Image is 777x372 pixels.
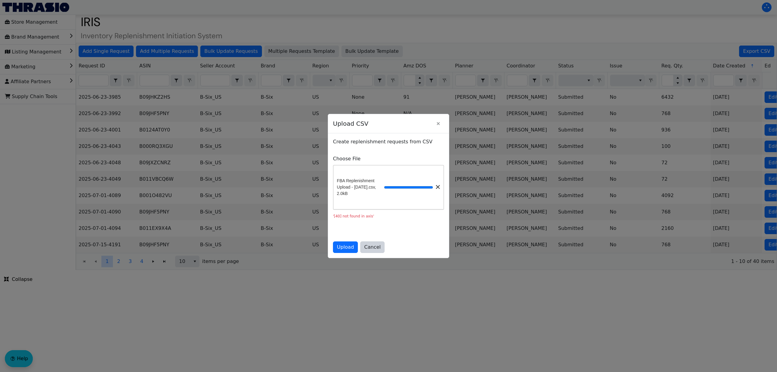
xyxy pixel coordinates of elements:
[337,244,354,251] span: Upload
[333,116,433,131] span: Upload CSV
[360,241,385,253] button: Cancel
[337,178,384,197] span: FBA Replenishment Upload - [DATE].csv, 2.0kB
[333,155,444,162] label: Choose File
[333,241,358,253] button: Upload
[433,118,444,129] button: Close
[333,138,444,145] p: Create replenishment requests from CSV
[333,213,444,219] div: '[40] not found in axis'
[364,244,381,251] span: Cancel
